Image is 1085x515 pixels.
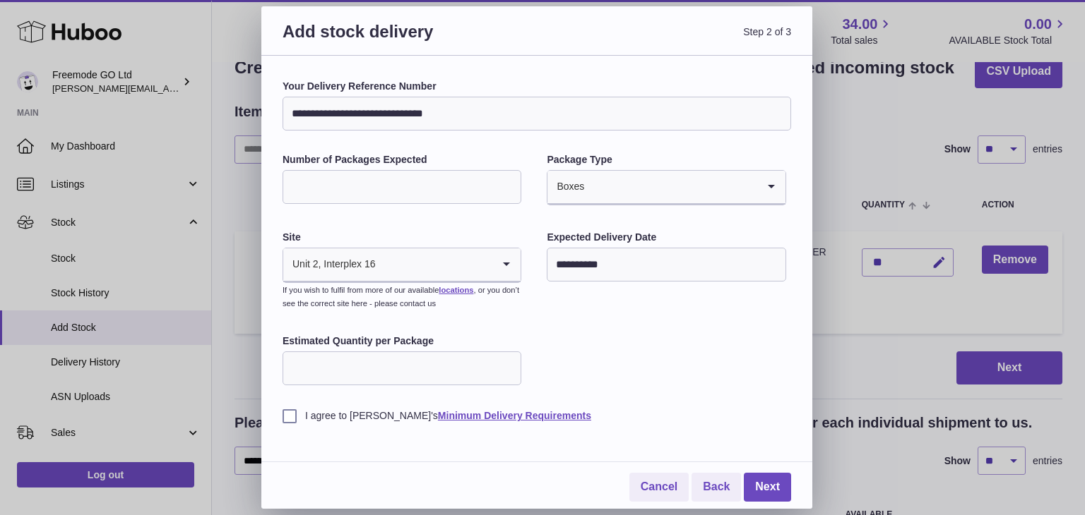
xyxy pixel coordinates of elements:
[283,231,521,244] label: Site
[377,248,493,281] input: Search for option
[692,473,741,502] a: Back
[547,231,785,244] label: Expected Delivery Date
[283,286,519,308] small: If you wish to fulfil from more of our available , or you don’t see the correct site here - pleas...
[283,153,521,166] label: Number of Packages Expected
[585,171,757,203] input: Search for option
[439,286,473,294] a: locations
[283,20,537,59] h3: Add stock delivery
[744,473,791,502] a: Next
[537,20,791,59] span: Step 2 of 3
[547,153,785,166] label: Package Type
[283,248,521,282] div: Search for option
[547,171,785,205] div: Search for option
[283,334,521,348] label: Estimated Quantity per Package
[547,171,585,203] span: Boxes
[629,473,689,502] a: Cancel
[438,410,591,421] a: Minimum Delivery Requirements
[283,80,791,93] label: Your Delivery Reference Number
[283,248,377,281] span: Unit 2, Interplex 16
[283,409,791,423] label: I agree to [PERSON_NAME]'s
